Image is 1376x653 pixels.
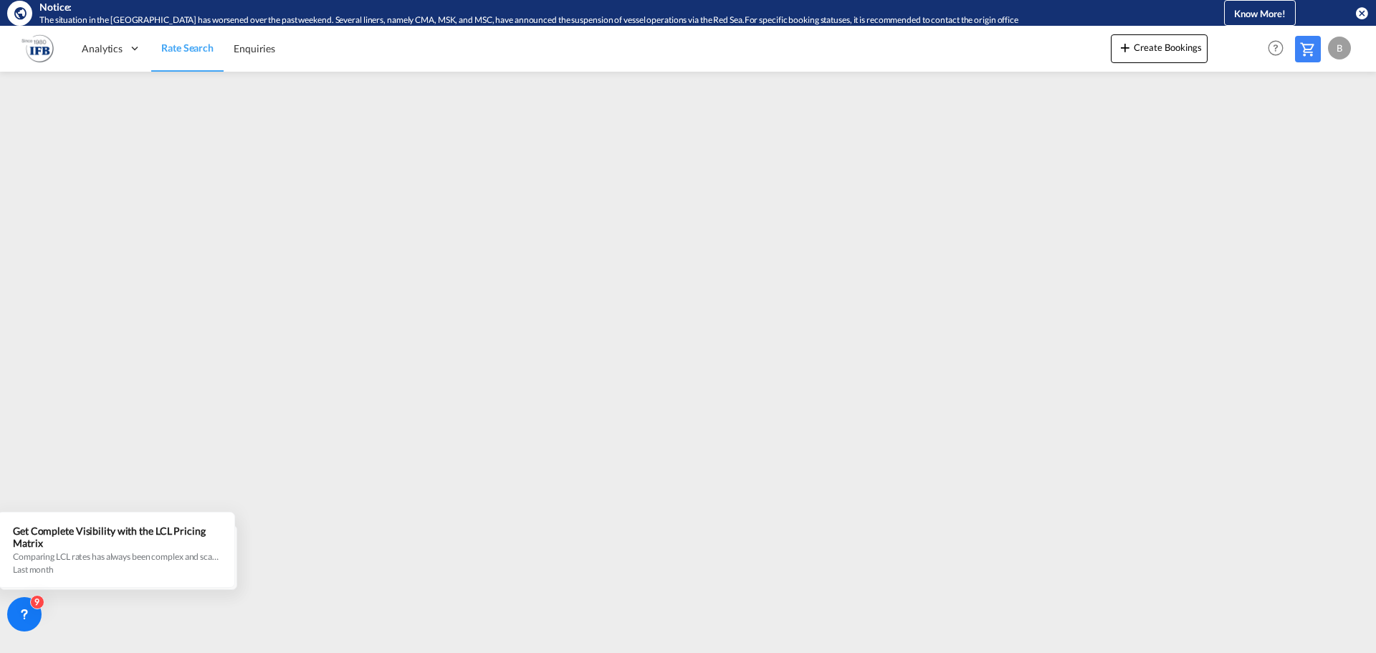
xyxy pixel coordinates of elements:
[39,14,1165,27] div: The situation in the Red Sea has worsened over the past weekend. Several liners, namely CMA, MSK,...
[1354,6,1369,20] button: icon-close-circle
[72,25,151,72] div: Analytics
[1328,37,1351,59] div: B
[1111,34,1208,63] button: icon-plus 400-fgCreate Bookings
[21,32,54,65] img: b628ab10256c11eeb52753acbc15d091.png
[13,6,27,20] md-icon: icon-earth
[161,42,214,54] span: Rate Search
[234,42,275,54] span: Enquiries
[151,25,224,72] a: Rate Search
[1263,36,1288,60] span: Help
[1234,8,1286,19] span: Know More!
[1263,36,1295,62] div: Help
[1117,39,1134,56] md-icon: icon-plus 400-fg
[224,25,285,72] a: Enquiries
[82,42,123,56] span: Analytics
